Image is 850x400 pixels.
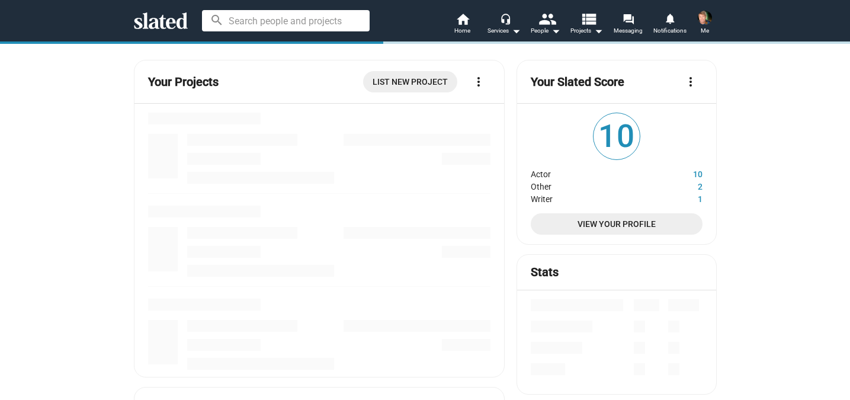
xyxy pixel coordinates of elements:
button: People [525,12,566,38]
dd: 1 [658,191,703,204]
a: Notifications [649,12,691,38]
mat-card-title: Stats [531,264,559,280]
a: List New Project [363,71,457,92]
span: Home [454,24,470,38]
mat-icon: more_vert [684,75,698,89]
img: Gary Hershberger [698,11,712,25]
mat-icon: more_vert [471,75,486,89]
span: View Your Profile [540,213,692,235]
span: List New Project [373,71,448,92]
input: Search people and projects [202,10,370,31]
mat-icon: arrow_drop_down [549,24,563,38]
dt: Actor [531,167,657,179]
button: Projects [566,12,608,38]
mat-icon: arrow_drop_down [591,24,605,38]
mat-icon: headset_mic [500,13,511,24]
a: Home [442,12,483,38]
div: People [531,24,560,38]
mat-icon: view_list [579,10,596,27]
mat-icon: notifications [664,12,675,24]
a: Messaging [608,12,649,38]
span: Projects [570,24,603,38]
span: Me [701,24,709,38]
button: Services [483,12,525,38]
mat-icon: home [456,12,470,26]
dt: Writer [531,191,657,204]
mat-icon: arrow_drop_down [509,24,523,38]
mat-icon: people [538,10,555,27]
a: View Your Profile [531,213,702,235]
span: 10 [594,113,640,159]
dd: 10 [658,167,703,179]
mat-card-title: Your Slated Score [531,74,624,90]
button: Gary HershbergerMe [691,8,719,39]
mat-card-title: Your Projects [148,74,219,90]
span: Notifications [653,24,687,38]
dd: 2 [658,179,703,191]
span: Messaging [614,24,643,38]
div: Services [487,24,521,38]
mat-icon: forum [623,13,634,24]
dt: Other [531,179,657,191]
